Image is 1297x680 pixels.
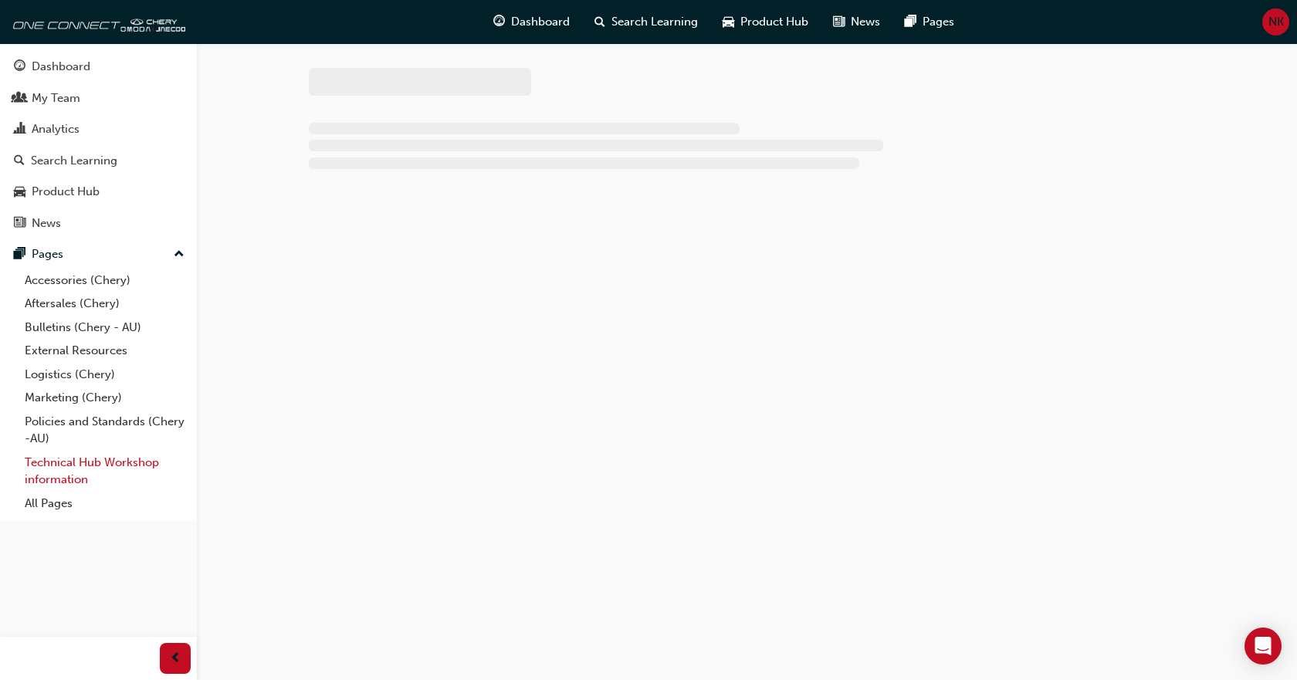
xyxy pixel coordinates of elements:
div: Dashboard [32,58,90,76]
a: Bulletins (Chery - AU) [19,316,191,340]
div: News [32,215,61,232]
span: guage-icon [14,60,25,74]
span: Pages [923,13,954,31]
span: search-icon [14,154,25,168]
a: Aftersales (Chery) [19,292,191,316]
button: DashboardMy TeamAnalyticsSearch LearningProduct HubNews [6,49,191,240]
a: Product Hub [6,178,191,206]
a: Dashboard [6,52,191,81]
span: Product Hub [740,13,808,31]
span: Search Learning [611,13,698,31]
a: Accessories (Chery) [19,269,191,293]
span: pages-icon [14,248,25,262]
div: My Team [32,90,80,107]
span: guage-icon [493,12,505,32]
a: Search Learning [6,147,191,175]
span: News [851,13,880,31]
img: oneconnect [8,6,185,37]
a: search-iconSearch Learning [582,6,710,38]
a: car-iconProduct Hub [710,6,821,38]
div: Pages [32,245,63,263]
span: NK [1268,13,1284,31]
a: News [6,209,191,238]
div: Open Intercom Messenger [1245,628,1282,665]
a: All Pages [19,492,191,516]
a: Logistics (Chery) [19,363,191,387]
button: NK [1262,8,1289,36]
span: Dashboard [511,13,570,31]
div: Analytics [32,120,80,138]
span: pages-icon [905,12,916,32]
span: up-icon [174,245,185,265]
button: Pages [6,240,191,269]
span: car-icon [14,185,25,199]
a: guage-iconDashboard [481,6,582,38]
div: Product Hub [32,183,100,201]
a: Technical Hub Workshop information [19,451,191,492]
a: pages-iconPages [892,6,967,38]
span: news-icon [833,12,845,32]
span: prev-icon [170,649,181,668]
a: Marketing (Chery) [19,386,191,410]
a: Analytics [6,115,191,144]
span: search-icon [594,12,605,32]
a: news-iconNews [821,6,892,38]
span: chart-icon [14,123,25,137]
a: My Team [6,84,191,113]
span: people-icon [14,92,25,106]
span: car-icon [723,12,734,32]
div: Search Learning [31,152,117,170]
a: External Resources [19,339,191,363]
span: news-icon [14,217,25,231]
a: Policies and Standards (Chery -AU) [19,410,191,451]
